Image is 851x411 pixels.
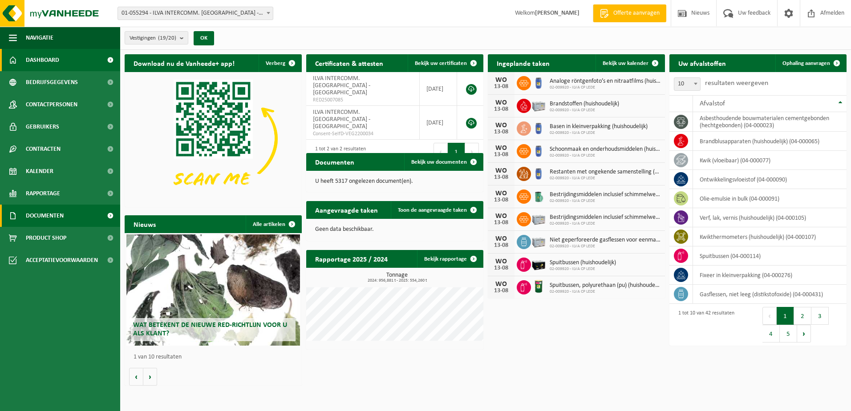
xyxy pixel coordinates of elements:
[705,80,768,87] label: resultaten weergeven
[550,108,619,113] span: 02-009920 - ILVA CP LEDE
[693,266,847,285] td: fixeer in kleinverpakking (04-000276)
[596,54,664,72] a: Bekijk uw kalender
[492,242,510,249] div: 13-08
[306,153,363,170] h2: Documenten
[550,266,616,272] span: 02-009920 - ILVA CP LEDE
[311,142,366,161] div: 1 tot 2 van 2 resultaten
[693,285,847,304] td: gasflessen, niet leeg (distikstofoxide) (04-000431)
[550,169,661,176] span: Restanten met ongekende samenstelling (huishoudelijk)
[26,249,98,271] span: Acceptatievoorwaarden
[603,60,648,66] span: Bekijk uw kalender
[550,282,661,289] span: Spuitbussen, polyurethaan (pu) (huishoudelijk)
[531,188,546,203] img: PB-OT-0200-MET-00-02
[398,207,467,213] span: Toon de aangevraagde taken
[531,165,546,181] img: PB-OT-0120-HPE-00-02
[492,258,510,265] div: WO
[306,54,392,72] h2: Certificaten & attesten
[125,215,165,233] h2: Nieuws
[550,176,661,181] span: 02-009920 - ILVA CP LEDE
[550,153,661,158] span: 02-009920 - ILVA CP LEDE
[531,234,546,249] img: PB-LB-0680-HPE-GY-11
[311,278,483,283] span: 2024: 956,881 t - 2025: 554,260 t
[674,77,701,91] span: 10
[492,77,510,84] div: WO
[693,227,847,246] td: kwikthermometers (huishoudelijk) (04-000107)
[488,54,559,72] h2: Ingeplande taken
[693,208,847,227] td: verf, lak, vernis (huishoudelijk) (04-000105)
[550,289,661,294] span: 02-009920 - ILVA CP LEDE
[550,101,619,108] span: Brandstoffen (huishoudelijk)
[492,152,510,158] div: 13-08
[550,146,661,153] span: Schoonmaak en onderhoudsmiddelen (huishoudelijk)
[246,215,301,233] a: Alle artikelen
[550,259,616,266] span: Spuitbussen (huishoudelijk)
[693,132,847,151] td: brandblusapparaten (huishoudelijk) (04-000065)
[531,279,546,294] img: PB-OT-0200-MET-00-03
[492,190,510,197] div: WO
[492,174,510,181] div: 13-08
[674,306,734,343] div: 1 tot 10 van 42 resultaten
[492,129,510,135] div: 13-08
[315,178,474,185] p: U heeft 5317 ongelezen document(en).
[531,143,546,158] img: PB-OT-0120-HPE-00-02
[125,72,302,205] img: Download de VHEPlus App
[762,325,780,342] button: 4
[693,112,847,132] td: asbesthoudende bouwmaterialen cementgebonden (hechtgebonden) (04-000023)
[762,307,777,325] button: Previous
[313,75,370,96] span: ILVA INTERCOMM. [GEOGRAPHIC_DATA] - [GEOGRAPHIC_DATA]
[143,368,157,386] button: Volgende
[26,27,53,49] span: Navigatie
[492,265,510,271] div: 13-08
[693,170,847,189] td: ontwikkelingsvloeistof (04-000090)
[492,99,510,106] div: WO
[550,221,661,226] span: 02-009920 - ILVA CP LEDE
[550,237,661,244] span: Niet geperforeerde gasflessen voor eenmalig gebruik (huishoudelijk)
[492,84,510,90] div: 13-08
[411,159,467,165] span: Bekijk uw documenten
[492,106,510,113] div: 13-08
[550,123,648,130] span: Basen in kleinverpakking (huishoudelijk)
[26,49,59,71] span: Dashboard
[492,281,510,288] div: WO
[535,10,579,16] strong: [PERSON_NAME]
[531,120,546,135] img: PB-OT-0120-HPE-00-02
[492,213,510,220] div: WO
[693,246,847,266] td: spuitbussen (04-000114)
[408,54,482,72] a: Bekijk uw certificaten
[26,182,60,205] span: Rapportage
[420,106,457,140] td: [DATE]
[306,250,397,267] h2: Rapportage 2025 / 2024
[417,250,482,268] a: Bekijk rapportage
[158,35,176,41] count: (19/20)
[550,191,661,198] span: Bestrijdingsmiddelen inclusief schimmelwerende beschermingsmiddelen (huishoudeli...
[550,78,661,85] span: Analoge röntgenfoto’s en nitraatfilms (huishoudelijk)
[775,54,846,72] a: Ophaling aanvragen
[669,54,735,72] h2: Uw afvalstoffen
[492,167,510,174] div: WO
[26,116,59,138] span: Gebruikers
[315,226,474,233] p: Geen data beschikbaar.
[674,78,700,90] span: 10
[118,7,273,20] span: 01-055294 - ILVA INTERCOMM. EREMBODEGEM - EREMBODEGEM
[134,354,297,360] p: 1 van 10 resultaten
[550,244,661,249] span: 02-009920 - ILVA CP LEDE
[794,307,811,325] button: 2
[266,60,285,66] span: Verberg
[782,60,830,66] span: Ophaling aanvragen
[780,325,797,342] button: 5
[259,54,301,72] button: Verberg
[550,198,661,204] span: 02-009920 - ILVA CP LEDE
[26,71,78,93] span: Bedrijfsgegevens
[194,31,214,45] button: OK
[531,211,546,226] img: PB-LB-0680-HPE-GY-11
[26,227,66,249] span: Product Shop
[693,189,847,208] td: olie-emulsie in bulk (04-000091)
[125,54,243,72] h2: Download nu de Vanheede+ app!
[700,100,725,107] span: Afvalstof
[593,4,666,22] a: Offerte aanvragen
[130,32,176,45] span: Vestigingen
[26,138,61,160] span: Contracten
[465,143,479,161] button: Next
[797,325,811,342] button: Next
[313,130,413,137] span: Consent-SelfD-VEG2200034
